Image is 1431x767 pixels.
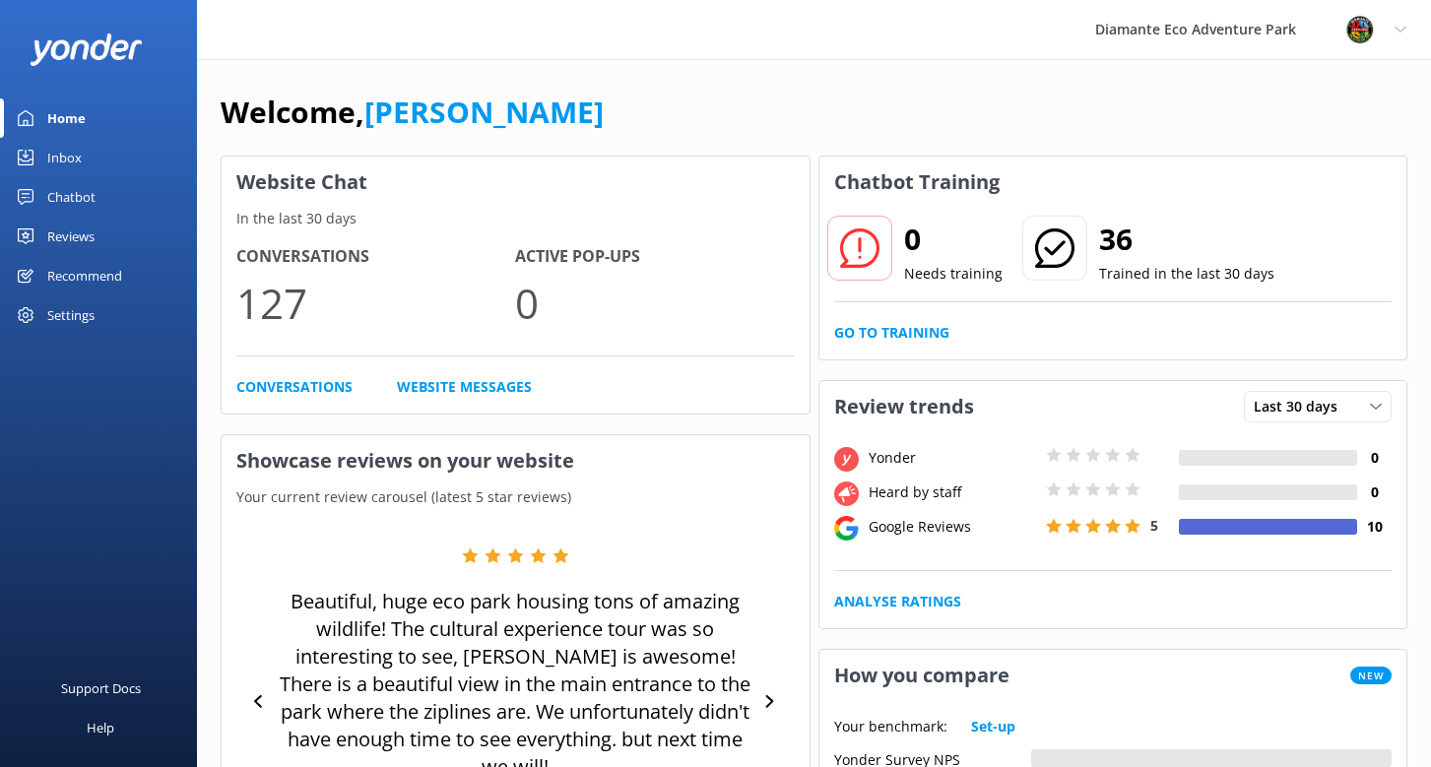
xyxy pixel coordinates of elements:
p: 127 [236,270,515,336]
div: Chatbot [47,177,96,217]
p: In the last 30 days [222,208,810,229]
div: Reviews [47,217,95,256]
h4: Conversations [236,244,515,270]
h3: How you compare [819,650,1024,701]
p: Your benchmark: [834,716,947,737]
div: Inbox [47,138,82,177]
a: [PERSON_NAME] [364,92,604,132]
div: Google Reviews [864,516,1041,538]
div: Recommend [47,256,122,295]
a: Go to Training [834,322,949,344]
div: Help [87,708,114,747]
a: Conversations [236,376,353,398]
div: Heard by staff [864,481,1041,503]
h2: 0 [904,216,1003,263]
h3: Website Chat [222,157,810,208]
a: Analyse Ratings [834,591,961,612]
h3: Chatbot Training [819,157,1014,208]
div: Home [47,98,86,138]
h4: 0 [1357,447,1392,469]
h4: 0 [1357,481,1392,503]
div: Yonder Survey NPS [834,749,1031,767]
div: Yonder [864,447,1041,469]
h3: Showcase reviews on your website [222,435,810,486]
span: Last 30 days [1254,396,1349,417]
div: Support Docs [61,669,141,708]
h4: Active Pop-ups [515,244,794,270]
h3: Review trends [819,381,989,432]
p: Needs training [904,263,1003,285]
h4: 10 [1357,516,1392,538]
p: Your current review carousel (latest 5 star reviews) [222,486,810,508]
p: Trained in the last 30 days [1099,263,1274,285]
a: Website Messages [397,376,532,398]
img: yonder-white-logo.png [30,33,143,66]
a: Set-up [971,716,1015,737]
span: 5 [1150,516,1158,535]
h1: Welcome, [221,89,604,136]
h2: 36 [1099,216,1274,263]
span: New [1350,667,1392,684]
div: Settings [47,295,95,335]
p: 0 [515,270,794,336]
img: 831-1756915225.png [1345,15,1375,44]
